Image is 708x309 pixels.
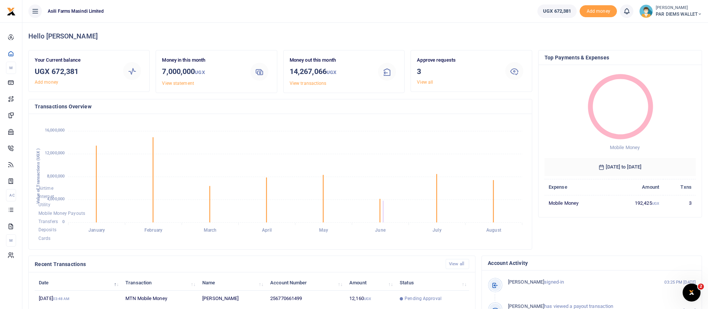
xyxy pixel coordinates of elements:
[7,7,16,16] img: logo-small
[610,145,640,150] span: Mobile Money
[7,8,16,14] a: logo-small logo-large logo-large
[508,278,649,286] p: signed-in
[45,151,65,156] tspan: 12,000,000
[121,291,198,307] td: MTN Mobile Money
[446,259,469,269] a: View all
[144,228,162,233] tspan: February
[45,128,65,133] tspan: 16,000,000
[664,279,696,285] small: 03:25 PM [DATE]
[639,4,653,18] img: profile-user
[35,56,115,64] p: Your Current balance
[162,66,242,78] h3: 7,000,000
[28,32,702,40] h4: Hello [PERSON_NAME]
[38,228,56,233] span: Deposits
[47,197,65,201] tspan: 4,000,000
[545,158,696,176] h6: [DATE] to [DATE]
[405,295,442,302] span: Pending Approval
[433,228,441,233] tspan: July
[35,80,58,85] a: Add money
[545,195,609,211] td: Mobile Money
[580,5,617,18] span: Add money
[38,203,50,208] span: Utility
[580,8,617,13] a: Add money
[290,81,327,86] a: View transactions
[262,228,272,233] tspan: April
[36,148,41,204] text: Value of Transactions (UGX )
[195,69,205,75] small: UGX
[88,228,105,233] tspan: January
[62,219,65,224] tspan: 0
[417,66,497,77] h3: 3
[38,186,53,191] span: Airtime
[35,102,526,111] h4: Transactions Overview
[417,80,433,85] a: View all
[38,211,85,216] span: Mobile Money Payouts
[204,228,217,233] tspan: March
[375,228,386,233] tspan: June
[198,275,266,291] th: Name: activate to sort column ascending
[417,56,497,64] p: Approve requests
[6,62,16,74] li: M
[580,5,617,18] li: Toup your wallet
[364,297,371,301] small: UGX
[345,291,396,307] td: 12,160
[656,11,702,18] span: PAR DIEMS WALLET
[508,303,544,309] span: [PERSON_NAME]
[198,291,266,307] td: [PERSON_NAME]
[38,194,54,199] span: Internet
[35,66,115,77] h3: UGX 672,381
[396,275,469,291] th: Status: activate to sort column ascending
[6,189,16,201] li: Ac
[35,275,121,291] th: Date: activate to sort column descending
[663,195,696,211] td: 3
[545,179,609,195] th: Expense
[486,228,501,233] tspan: August
[327,69,336,75] small: UGX
[683,284,701,302] iframe: Intercom live chat
[508,279,544,285] span: [PERSON_NAME]
[290,66,370,78] h3: 14,267,066
[35,260,440,268] h4: Recent Transactions
[319,228,328,233] tspan: May
[266,291,345,307] td: 256770661499
[609,195,663,211] td: 192,425
[162,56,242,64] p: Money in this month
[698,284,704,290] span: 2
[290,56,370,64] p: Money out this month
[162,81,194,86] a: View statement
[537,4,577,18] a: UGX 672,381
[609,179,663,195] th: Amount
[121,275,198,291] th: Transaction: activate to sort column ascending
[266,275,345,291] th: Account Number: activate to sort column ascending
[488,259,696,267] h4: Account Activity
[656,5,702,11] small: [PERSON_NAME]
[545,53,696,62] h4: Top Payments & Expenses
[38,236,51,241] span: Cards
[47,174,65,179] tspan: 8,000,000
[345,275,396,291] th: Amount: activate to sort column ascending
[38,219,58,224] span: Transfers
[534,4,580,18] li: Wallet ballance
[543,7,571,15] span: UGX 672,381
[35,291,121,307] td: [DATE]
[652,201,659,206] small: UGX
[45,8,107,15] span: Asili Farms Masindi Limited
[663,179,696,195] th: Txns
[639,4,702,18] a: profile-user [PERSON_NAME] PAR DIEMS WALLET
[6,234,16,247] li: M
[53,297,70,301] small: 03:48 AM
